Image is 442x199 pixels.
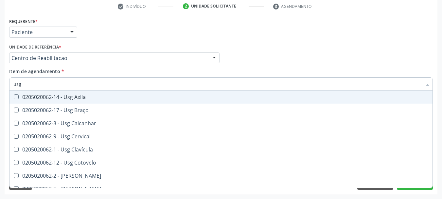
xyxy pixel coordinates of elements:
div: 2 [183,3,189,9]
label: Unidade de referência [9,42,61,52]
div: Unidade solicitante [191,3,236,9]
div: 0205020062-3 - Usg Calcanhar [13,121,429,126]
label: Requerente [9,16,38,27]
input: Buscar por procedimentos [13,77,422,90]
span: Paciente [11,29,64,35]
div: 0205020062-5 - [PERSON_NAME] [13,186,429,191]
div: 0205020062-9 - Usg Cervical [13,134,429,139]
span: Centro de Reabilitacao [11,55,206,61]
div: 0205020062-1 - Usg Clavícula [13,147,429,152]
span: Item de agendamento [9,68,60,74]
div: 0205020062-12 - Usg Cotovelo [13,160,429,165]
div: 0205020062-17 - Usg Braço [13,108,429,113]
div: 0205020062-14 - Usg Axila [13,94,429,100]
div: 0205020062-2 - [PERSON_NAME] [13,173,429,178]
